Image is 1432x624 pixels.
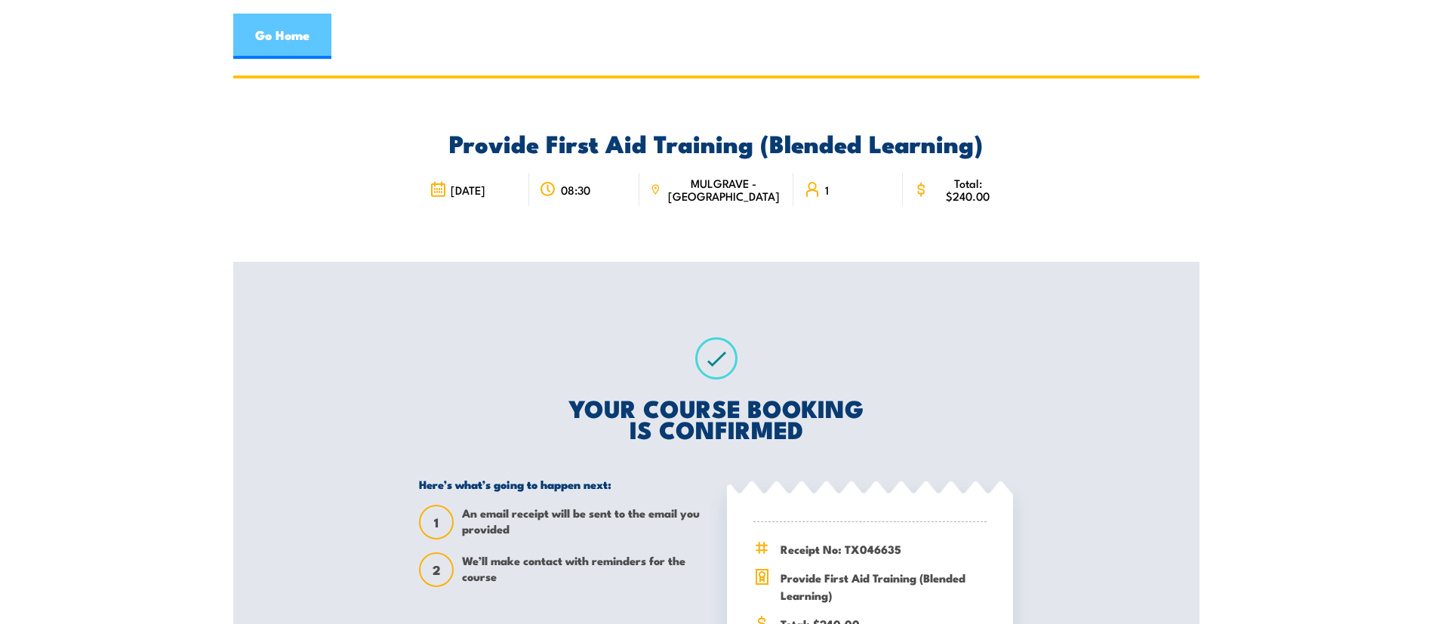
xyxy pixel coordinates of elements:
span: 1 [825,183,829,196]
span: [DATE] [451,183,485,196]
span: MULGRAVE - [GEOGRAPHIC_DATA] [665,177,783,202]
a: Go Home [233,14,331,59]
h5: Here’s what’s going to happen next: [419,477,705,491]
h2: YOUR COURSE BOOKING IS CONFIRMED [419,397,1013,439]
span: An email receipt will be sent to the email you provided [462,505,705,539]
span: 2 [420,562,452,578]
span: 1 [420,515,452,530]
span: Receipt No: TX046635 [781,540,987,558]
span: We’ll make contact with reminders for the course [462,552,705,587]
h2: Provide First Aid Training (Blended Learning) [419,132,1013,153]
span: Total: $240.00 [934,177,1002,202]
span: Provide First Aid Training (Blended Learning) [781,569,987,604]
span: 08:30 [561,183,590,196]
